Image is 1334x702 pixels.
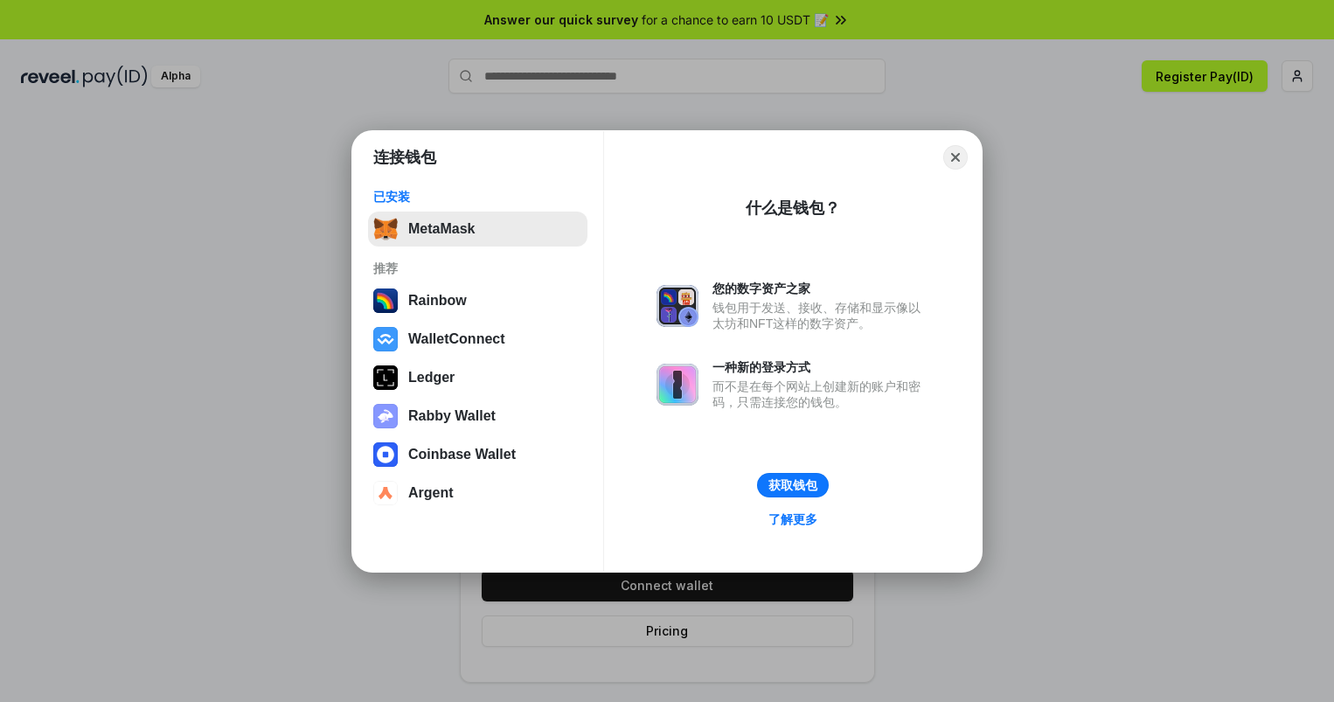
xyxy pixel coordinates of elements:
div: 您的数字资产之家 [712,281,929,296]
div: WalletConnect [408,331,505,347]
div: MetaMask [408,221,475,237]
button: Argent [368,476,587,511]
img: svg+xml,%3Csvg%20xmlns%3D%22http%3A%2F%2Fwww.w3.org%2F2000%2Fsvg%22%20fill%3D%22none%22%20viewBox... [373,404,398,428]
div: Rainbow [408,293,467,309]
div: Argent [408,485,454,501]
h1: 连接钱包 [373,147,436,168]
button: 获取钱包 [757,473,829,497]
div: Ledger [408,370,455,386]
div: 获取钱包 [768,477,817,493]
button: Close [943,145,968,170]
div: 一种新的登录方式 [712,359,929,375]
img: svg+xml,%3Csvg%20xmlns%3D%22http%3A%2F%2Fwww.w3.org%2F2000%2Fsvg%22%20fill%3D%22none%22%20viewBox... [657,285,698,327]
button: Coinbase Wallet [368,437,587,472]
img: svg+xml,%3Csvg%20width%3D%2228%22%20height%3D%2228%22%20viewBox%3D%220%200%2028%2028%22%20fill%3D... [373,442,398,467]
div: 推荐 [373,261,582,276]
div: 已安装 [373,189,582,205]
img: svg+xml,%3Csvg%20width%3D%2228%22%20height%3D%2228%22%20viewBox%3D%220%200%2028%2028%22%20fill%3D... [373,327,398,351]
div: 了解更多 [768,511,817,527]
a: 了解更多 [758,508,828,531]
img: svg+xml,%3Csvg%20width%3D%22120%22%20height%3D%22120%22%20viewBox%3D%220%200%20120%20120%22%20fil... [373,288,398,313]
img: svg+xml,%3Csvg%20width%3D%2228%22%20height%3D%2228%22%20viewBox%3D%220%200%2028%2028%22%20fill%3D... [373,481,398,505]
div: 而不是在每个网站上创建新的账户和密码，只需连接您的钱包。 [712,379,929,410]
img: svg+xml,%3Csvg%20xmlns%3D%22http%3A%2F%2Fwww.w3.org%2F2000%2Fsvg%22%20width%3D%2228%22%20height%3... [373,365,398,390]
button: Ledger [368,360,587,395]
div: Coinbase Wallet [408,447,516,462]
img: svg+xml,%3Csvg%20xmlns%3D%22http%3A%2F%2Fwww.w3.org%2F2000%2Fsvg%22%20fill%3D%22none%22%20viewBox... [657,364,698,406]
button: WalletConnect [368,322,587,357]
button: Rainbow [368,283,587,318]
div: 什么是钱包？ [746,198,840,219]
button: MetaMask [368,212,587,247]
div: Rabby Wallet [408,408,496,424]
button: Rabby Wallet [368,399,587,434]
img: svg+xml,%3Csvg%20fill%3D%22none%22%20height%3D%2233%22%20viewBox%3D%220%200%2035%2033%22%20width%... [373,217,398,241]
div: 钱包用于发送、接收、存储和显示像以太坊和NFT这样的数字资产。 [712,300,929,331]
